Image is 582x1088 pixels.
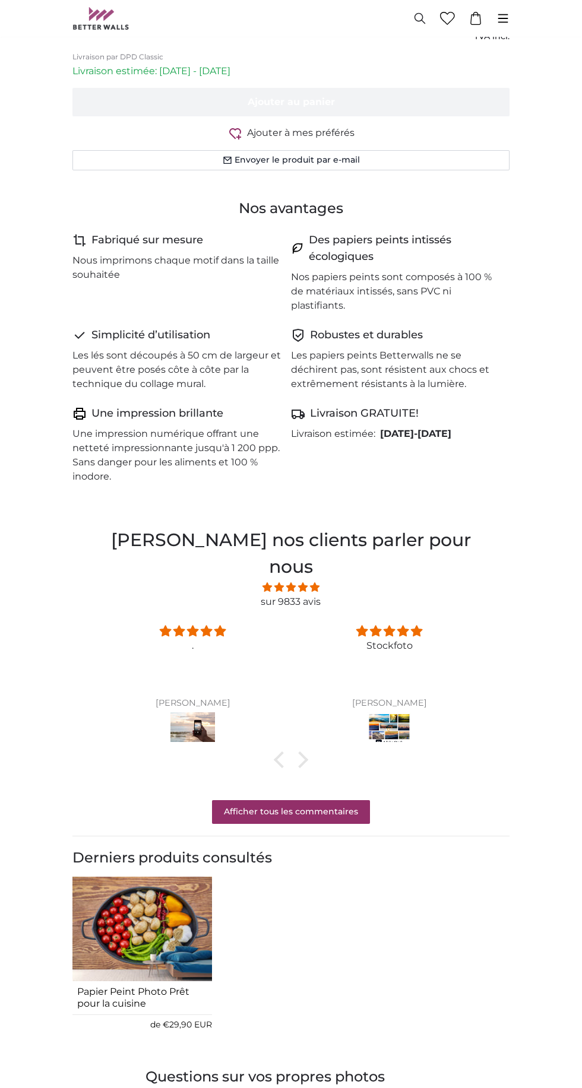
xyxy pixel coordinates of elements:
img: Eigenes Foto als Tapete [170,712,215,746]
a: sur 9833 avis [261,596,321,607]
div: [PERSON_NAME] [305,699,473,708]
div: 1 of 1 [72,877,212,1043]
div: 5 stars [109,623,277,639]
h4: Fabriqué sur mesure [91,232,203,249]
a: Papier Peint Photo Prêt pour la cuisine [77,986,207,1010]
h3: Derniers produits consultés [72,848,510,867]
h4: Robustes et durables [310,327,423,344]
p: Nous imprimons chaque motif dans la taille souhaitée [72,253,281,282]
button: Envoyer le produit par e-mail [72,150,510,170]
p: Livraison estimée: [DATE] - [DATE] [72,64,510,78]
a: Afficher tous les commentaires [212,800,370,824]
p: Livraison estimée: [291,427,375,441]
h3: Questions sur vos propres photos [145,1067,437,1086]
h2: [PERSON_NAME] nos clients parler pour nous [94,526,488,580]
p: Les papiers peints Betterwalls ne se déchirent pas, sont résistent aux chocs et extrêmement résis... [291,348,500,391]
div: 5 stars [305,623,473,639]
p: Les lés sont découpés à 50 cm de largeur et peuvent être posés côte à côte par la technique du co... [72,348,281,391]
b: - [380,428,451,439]
span: [DATE] [380,428,414,439]
p: Nos papiers peints sont composés à 100 % de matériaux intissés, sans PVC ni plastifiants. [291,270,500,313]
span: [DATE] [417,428,451,439]
h4: Simplicité d’utilisation [91,327,210,344]
span: Ajouter à mes préférés [247,126,355,140]
h4: Des papiers peints intissés écologiques [309,232,500,265]
div: [PERSON_NAME] [109,699,277,708]
span: Ajouter au panier [248,96,335,107]
h4: Livraison GRATUITE! [310,405,419,422]
h4: Une impression brillante [91,405,223,422]
p: . [109,639,277,652]
img: photo-wallpaper-antique-compass-xl [72,877,212,981]
span: de €29,90 EUR [150,1019,212,1030]
div: TVA incl. [393,31,510,43]
button: Ajouter au panier [72,88,510,116]
img: Stockfoto [367,712,412,746]
button: Ajouter à mes préférés [72,126,510,141]
img: Betterwalls [72,7,129,30]
span: 4.81 stars [94,580,488,595]
h3: Nos avantages [72,199,510,218]
p: Stockfoto [305,639,473,652]
p: Une impression numérique offrant une netteté impressionnante jusqu'à 1 200 ppp. Sans danger pour ... [72,427,281,484]
p: Livraison par DPD Classic [72,52,510,62]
